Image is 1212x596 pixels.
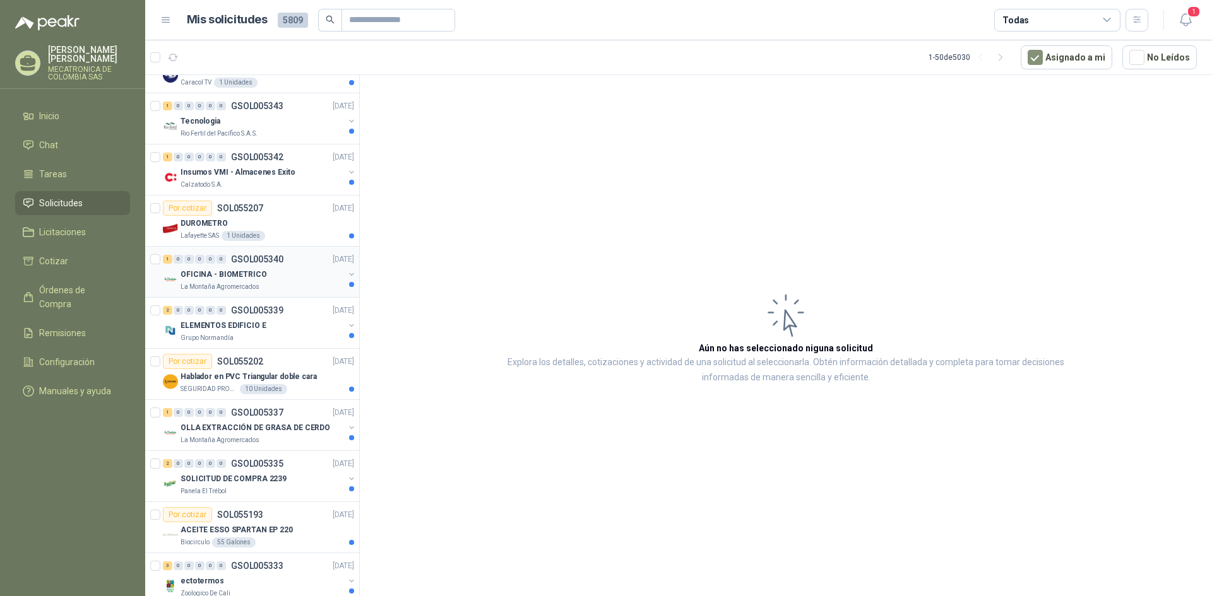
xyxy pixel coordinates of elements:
[181,473,287,485] p: SOLICITUD DE COMPRA 2239
[163,507,212,522] div: Por cotizar
[333,100,354,112] p: [DATE]
[39,138,58,152] span: Chat
[181,218,228,230] p: DUROMETRO
[184,255,194,264] div: 0
[163,323,178,338] img: Company Logo
[163,252,357,292] a: 1 0 0 0 0 0 GSOL005340[DATE] Company LogoOFICINA - BIOMETRICOLa Montaña Agromercados
[333,560,354,572] p: [DATE]
[333,407,354,419] p: [DATE]
[174,306,183,315] div: 0
[15,350,130,374] a: Configuración
[181,269,267,281] p: OFICINA - BIOMETRICO
[929,47,1011,67] div: 1 - 50 de 5030
[15,104,130,128] a: Inicio
[174,255,183,264] div: 0
[486,355,1086,385] p: Explora los detalles, cotizaciones y actividad de una solicitud al seleccionarla. Obtén informaci...
[333,458,354,470] p: [DATE]
[163,354,212,369] div: Por cotizar
[181,435,259,445] p: La Montaña Agromercados
[333,254,354,266] p: [DATE]
[278,13,308,28] span: 5809
[1021,45,1112,69] button: Asignado a mi
[231,459,283,468] p: GSOL005335
[195,255,205,264] div: 0
[195,306,205,315] div: 0
[206,306,215,315] div: 0
[145,502,359,553] a: Por cotizarSOL055193[DATE] Company LogoACEITE ESSO SPARTAN EP 220Biocirculo55 Galones
[217,204,263,213] p: SOL055207
[326,15,335,24] span: search
[231,408,283,417] p: GSOL005337
[181,486,227,496] p: Panela El Trébol
[163,408,172,417] div: 1
[195,561,205,570] div: 0
[48,66,130,81] p: MECATRONICA DE COLOMBIA SAS
[15,162,130,186] a: Tareas
[163,170,178,185] img: Company Logo
[181,282,259,292] p: La Montaña Agromercados
[145,196,359,247] a: Por cotizarSOL055207[DATE] Company LogoDUROMETROLafayette SAS1 Unidades
[195,153,205,161] div: 0
[163,98,357,139] a: 1 0 0 0 0 0 GSOL005343[DATE] Company LogoTecnologiaRio Fertil del Pacífico S.A.S.
[214,78,258,88] div: 1 Unidades
[184,408,194,417] div: 0
[163,527,178,542] img: Company Logo
[163,272,178,287] img: Company Logo
[181,129,258,139] p: Rio Fertil del Pacífico S.A.S.
[181,575,224,587] p: ectotermos
[15,191,130,215] a: Solicitudes
[15,220,130,244] a: Licitaciones
[217,459,226,468] div: 0
[181,78,211,88] p: Caracol TV
[15,321,130,345] a: Remisiones
[231,561,283,570] p: GSOL005333
[181,422,330,434] p: OLLA EXTRACCIÓN DE GRASA DE CERDO
[163,303,357,343] a: 2 0 0 0 0 0 GSOL005339[DATE] Company LogoELEMENTOS EDIFICIO EGrupo Normandía
[163,561,172,570] div: 3
[39,283,118,311] span: Órdenes de Compra
[39,355,95,369] span: Configuración
[39,196,83,210] span: Solicitudes
[163,456,357,496] a: 2 0 0 0 0 0 GSOL005335[DATE] Company LogoSOLICITUD DE COMPRA 2239Panela El Trébol
[15,379,130,403] a: Manuales y ayuda
[181,180,223,190] p: Calzatodo S.A.
[184,153,194,161] div: 0
[181,384,237,394] p: SEGURIDAD PROVISER LTDA
[240,384,287,394] div: 10 Unidades
[333,356,354,368] p: [DATE]
[217,255,226,264] div: 0
[163,102,172,110] div: 1
[39,167,67,181] span: Tareas
[184,306,194,315] div: 0
[231,102,283,110] p: GSOL005343
[206,408,215,417] div: 0
[181,371,317,383] p: Hablador en PVC Triangular doble cara
[174,408,183,417] div: 0
[163,255,172,264] div: 1
[174,561,183,570] div: 0
[195,459,205,468] div: 0
[231,153,283,161] p: GSOL005342
[1002,13,1029,27] div: Todas
[163,201,212,216] div: Por cotizar
[163,425,178,440] img: Company Logo
[145,349,359,400] a: Por cotizarSOL055202[DATE] Company LogoHablador en PVC Triangular doble caraSEGURIDAD PROVISER LT...
[174,102,183,110] div: 0
[187,11,268,29] h1: Mis solicitudes
[184,102,194,110] div: 0
[333,151,354,163] p: [DATE]
[15,15,80,30] img: Logo peakr
[163,374,178,389] img: Company Logo
[206,255,215,264] div: 0
[333,509,354,521] p: [DATE]
[222,231,265,241] div: 1 Unidades
[39,109,59,123] span: Inicio
[48,45,130,63] p: [PERSON_NAME] [PERSON_NAME]
[217,306,226,315] div: 0
[195,408,205,417] div: 0
[217,561,226,570] div: 0
[206,561,215,570] div: 0
[184,561,194,570] div: 0
[163,306,172,315] div: 2
[181,115,220,127] p: Tecnologia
